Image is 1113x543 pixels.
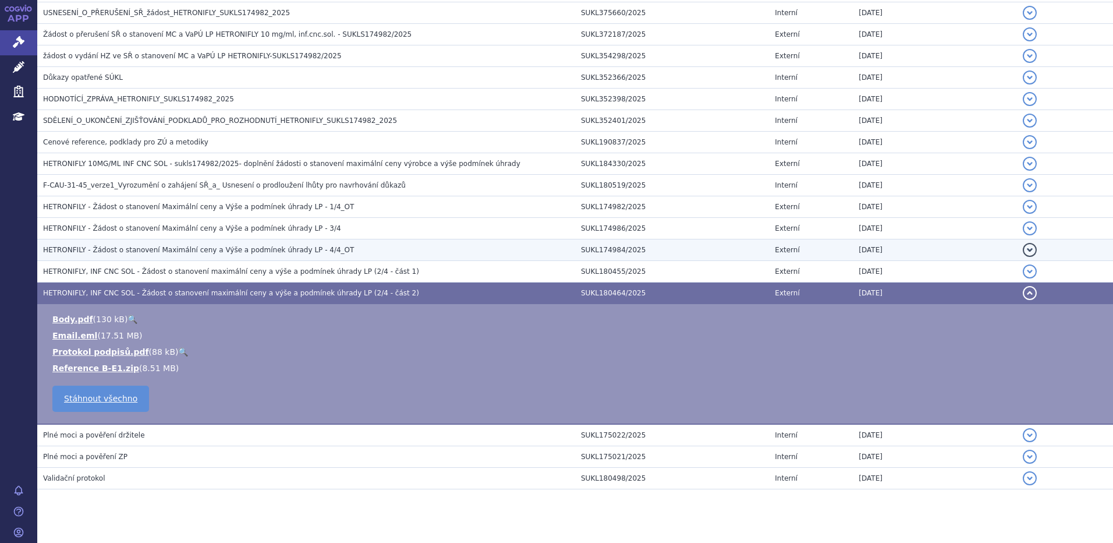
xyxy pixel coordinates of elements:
td: [DATE] [853,132,1016,153]
td: [DATE] [853,45,1016,67]
td: SUKL180455/2025 [575,261,769,283]
span: HETRONFILY - Žádost o stanovení Maximální ceny a Výše a podmínek úhrady LP - 3/4 [43,224,341,232]
td: SUKL372187/2025 [575,24,769,45]
li: ( ) [52,362,1101,374]
span: 88 kB [152,347,175,357]
td: [DATE] [853,24,1016,45]
button: detail [1023,428,1037,442]
td: SUKL180464/2025 [575,283,769,304]
span: Externí [775,52,799,60]
td: [DATE] [853,446,1016,468]
span: HETRONIFLY 10MG/ML INF CNC SOL - sukls174982/2025- doplnění žádosti o stanovení maximální ceny vý... [43,160,520,168]
td: [DATE] [853,239,1016,261]
span: Externí [775,246,799,254]
span: 8.51 MB [142,364,175,373]
span: HETRONFILY - Žádost o stanovení Maximální ceny a Výše a podmínek úhrady LP - 1/4_OT [43,203,354,211]
span: HETRONFILY - Žádost o stanovení Maximální ceny a Výše a podmínek úhrady LP - 4/4_OT [43,246,354,254]
a: 🔍 [127,315,137,324]
button: detail [1023,243,1037,257]
td: [DATE] [853,468,1016,489]
td: [DATE] [853,153,1016,175]
span: Interní [775,181,797,189]
td: [DATE] [853,89,1016,110]
td: [DATE] [853,424,1016,446]
span: USNESENÍ_O_PŘERUŠENÍ_SŘ_žádost_HETRONIFLY_SUKLS174982_2025 [43,9,290,17]
button: detail [1023,178,1037,192]
td: [DATE] [853,175,1016,196]
td: [DATE] [853,110,1016,132]
span: Plné moci a pověření držitele [43,431,145,439]
a: 🔍 [178,347,188,357]
span: Externí [775,267,799,276]
td: SUKL184330/2025 [575,153,769,175]
span: Žádost o přerušení SŘ o stanovení MC a VaPÚ LP HETRONIFLY 10 mg/ml, inf.cnc.sol. - SUKLS174982/2025 [43,30,412,38]
span: Externí [775,289,799,297]
td: SUKL175022/2025 [575,424,769,446]
span: HODNOTÍCÍ_ZPRÁVA_HETRONIFLY_SUKLS174982_2025 [43,95,234,103]
button: detail [1023,27,1037,41]
td: SUKL174986/2025 [575,218,769,239]
span: Externí [775,203,799,211]
span: Interní [775,73,797,82]
span: Interní [775,138,797,146]
span: 130 kB [96,315,125,324]
a: Protokol podpisů.pdf [52,347,149,357]
a: Body.pdf [52,315,93,324]
td: [DATE] [853,2,1016,24]
span: Externí [775,224,799,232]
td: SUKL354298/2025 [575,45,769,67]
td: SUKL180519/2025 [575,175,769,196]
td: SUKL174984/2025 [575,239,769,261]
button: detail [1023,286,1037,300]
span: SDĚLENÍ_O_UKONČENÍ_ZJIŠŤOVÁNÍ_PODKLADŮ_PRO_ROZHODNUTÍ_HETRONIFLY_SUKLS174982_2025 [43,117,397,125]
td: SUKL352398/2025 [575,89,769,110]
a: Reference B-E1.zip [52,364,139,373]
button: detail [1023,92,1037,106]
a: Stáhnout všechno [52,386,149,412]
td: SUKL175021/2025 [575,446,769,468]
span: Interní [775,95,797,103]
td: SUKL352366/2025 [575,67,769,89]
button: detail [1023,70,1037,84]
td: [DATE] [853,283,1016,304]
li: ( ) [52,330,1101,341]
span: HETRONIFLY, INF CNC SOL - Žádost o stanovení maximální ceny a výše a podmínek úhrady LP (2/4 - čá... [43,289,419,297]
span: F-CAU-31-45_verze1_Vyrozumění o zahájení SŘ_a_ Usnesení o prodloužení lhůty pro navrhování důkazů [43,181,406,189]
button: detail [1023,265,1037,278]
button: detail [1023,157,1037,171]
span: Interní [775,474,797,482]
td: [DATE] [853,196,1016,218]
span: HETRONIFLY, INF CNC SOL - Žádost o stanovení maximální ceny a výše a podmínek úhrady LP (2/4 - čá... [43,267,419,276]
span: Interní [775,431,797,439]
span: Externí [775,30,799,38]
span: Interní [775,453,797,461]
td: SUKL190837/2025 [575,132,769,153]
button: detail [1023,221,1037,235]
button: detail [1023,135,1037,149]
td: SUKL180498/2025 [575,468,769,489]
td: SUKL352401/2025 [575,110,769,132]
span: Externí [775,160,799,168]
button: detail [1023,114,1037,128]
td: [DATE] [853,261,1016,283]
span: Interní [775,117,797,125]
button: detail [1023,6,1037,20]
span: Interní [775,9,797,17]
td: SUKL174982/2025 [575,196,769,218]
td: [DATE] [853,67,1016,89]
span: Cenové reference, podklady pro ZÚ a metodiky [43,138,208,146]
td: [DATE] [853,218,1016,239]
button: detail [1023,200,1037,214]
button: detail [1023,471,1037,485]
li: ( ) [52,346,1101,358]
span: žádost o vydání HZ ve SŘ o stanovení MC a VaPÚ LP HETRONIFLY-SUKLS174982/2025 [43,52,342,60]
span: Validační protokol [43,474,105,482]
li: ( ) [52,313,1101,325]
button: detail [1023,450,1037,464]
span: 17.51 MB [101,331,139,340]
td: SUKL375660/2025 [575,2,769,24]
span: Plné moci a pověření ZP [43,453,127,461]
a: Email.eml [52,331,97,340]
button: detail [1023,49,1037,63]
span: Důkazy opatřené SÚKL [43,73,123,82]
